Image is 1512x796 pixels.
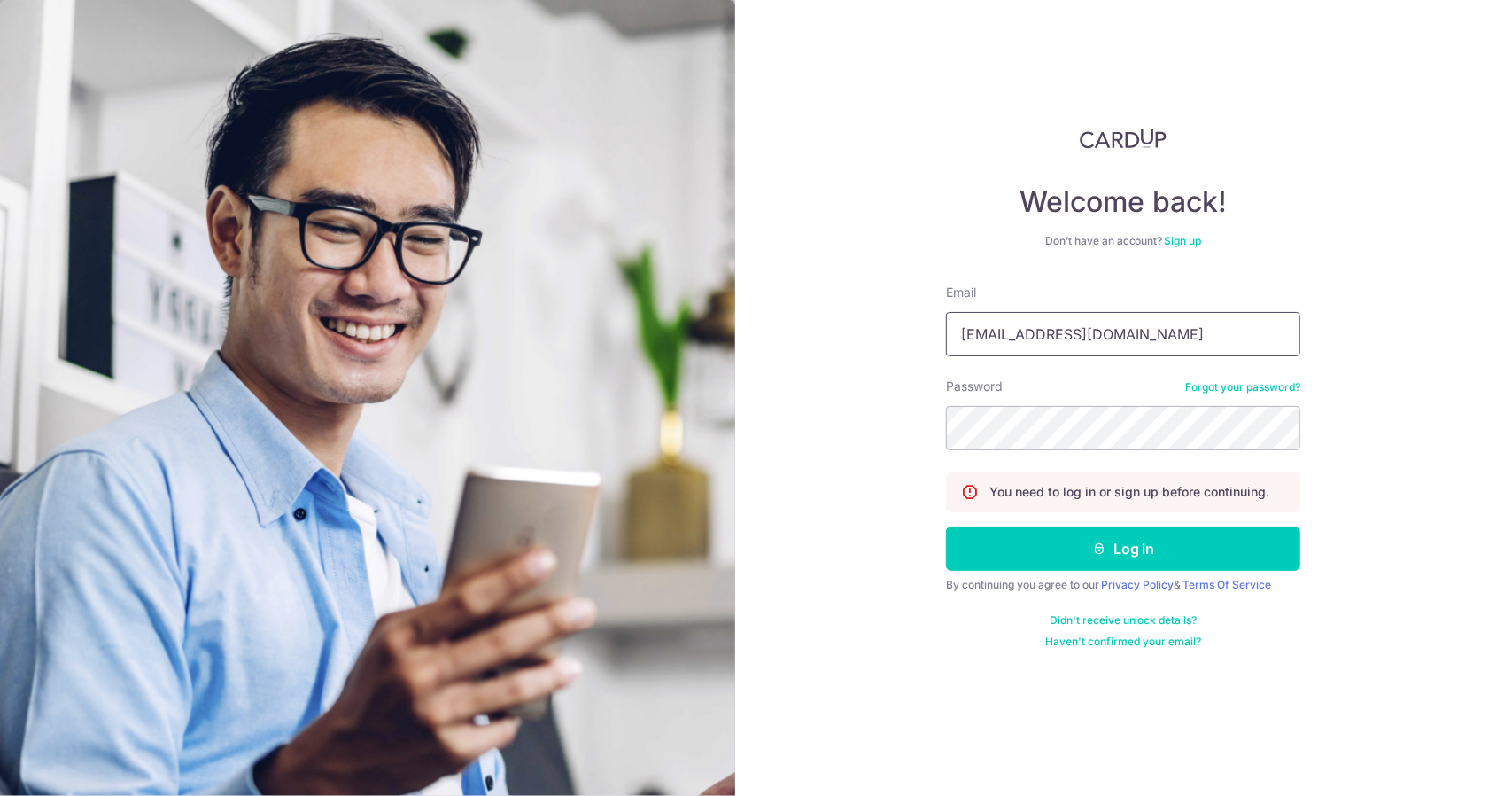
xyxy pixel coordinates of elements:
a: Sign up [1165,234,1202,247]
a: Forgot your password? [1185,380,1300,394]
a: Haven't confirmed your email? [1045,635,1201,649]
p: You need to log in or sign up before continuing. [989,483,1269,501]
img: CardUp Logo [1080,128,1167,149]
a: Didn't receive unlock details? [1050,613,1198,628]
label: Email [946,284,976,301]
a: Privacy Policy [1101,578,1174,591]
label: Password [946,378,1003,395]
button: Log in [946,527,1300,571]
a: Terms Of Service [1182,578,1271,591]
h4: Welcome back! [946,184,1300,220]
input: Enter your Email [946,312,1300,356]
div: By continuing you agree to our & [946,578,1300,592]
div: Don’t have an account? [946,234,1300,248]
